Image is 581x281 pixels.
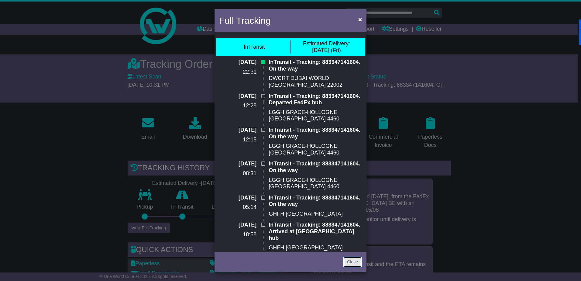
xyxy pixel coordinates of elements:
[269,93,362,106] p: InTransit - Tracking: 883347141604. Departed FedEx hub
[219,14,271,27] h4: Full Tracking
[219,222,256,228] p: [DATE]
[269,109,362,122] p: LGGH GRACE-HOLLOGNE [GEOGRAPHIC_DATA] 4460
[269,161,362,174] p: InTransit - Tracking: 883347141604. On the way
[269,195,362,208] p: InTransit - Tracking: 883347141604. On the way
[269,127,362,140] p: InTransit - Tracking: 883347141604. On the way
[303,40,350,54] div: [DATE] (Fri)
[269,75,362,88] p: DWCRT DUBAI WORLD [GEOGRAPHIC_DATA] 22002
[303,40,350,47] span: Estimated Delivery:
[219,204,256,211] p: 05:14
[269,177,362,190] p: LGGH GRACE-HOLLOGNE [GEOGRAPHIC_DATA] 4460
[244,44,265,50] div: InTransit
[219,195,256,201] p: [DATE]
[219,69,256,75] p: 22:31
[219,137,256,143] p: 12:15
[269,222,362,241] p: InTransit - Tracking: 883347141604. Arrived at [GEOGRAPHIC_DATA] hub
[219,102,256,109] p: 12:28
[358,16,362,23] span: ×
[269,211,362,217] p: GHFH [GEOGRAPHIC_DATA]
[343,257,362,267] a: Close
[219,59,256,66] p: [DATE]
[269,245,362,251] p: GHFH [GEOGRAPHIC_DATA]
[269,59,362,72] p: InTransit - Tracking: 883347141604. On the way
[219,127,256,134] p: [DATE]
[219,161,256,167] p: [DATE]
[219,231,256,238] p: 18:58
[219,170,256,177] p: 08:31
[269,143,362,156] p: LGGH GRACE-HOLLOGNE [GEOGRAPHIC_DATA] 4460
[219,93,256,100] p: [DATE]
[355,13,365,26] button: Close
